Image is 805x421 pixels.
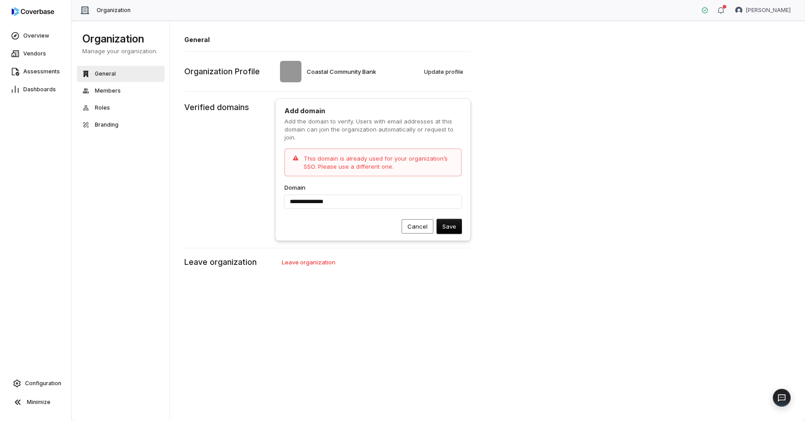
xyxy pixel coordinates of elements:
[184,35,470,44] h1: General
[730,4,796,17] button: Chris Morgan avatar[PERSON_NAME]
[284,117,462,141] p: Add the domain to verify. Users with email addresses at this domain can join the organization aut...
[4,393,68,411] button: Minimize
[23,68,60,75] span: Assessments
[4,375,68,391] a: Configuration
[77,83,165,99] button: Members
[95,87,121,94] span: Members
[746,7,791,14] span: [PERSON_NAME]
[2,64,69,80] a: Assessments
[184,256,257,268] p: Leave organization
[97,7,131,14] span: Organization
[23,50,46,57] span: Vendors
[82,32,159,46] h1: Organization
[95,70,116,77] span: General
[2,28,69,44] a: Overview
[284,106,462,115] h1: Add domain
[95,121,119,128] span: Branding
[277,255,341,269] button: Leave organization
[419,65,469,78] button: Update profile
[184,102,249,113] p: Verified domains
[77,100,165,116] button: Roles
[735,7,742,14] img: Chris Morgan avatar
[304,154,454,170] p: This domain is already used for your organization’s SSO. Please use a different one.
[402,219,433,234] button: Cancel
[25,380,61,387] span: Configuration
[82,47,159,55] p: Manage your organization.
[307,68,376,76] span: Coastal Community Bank
[77,117,165,133] button: Branding
[284,183,305,191] label: Domain
[2,46,69,62] a: Vendors
[27,399,51,406] span: Minimize
[23,86,56,93] span: Dashboards
[95,104,110,111] span: Roles
[184,66,260,77] p: Organization Profile
[437,219,462,234] button: Save
[12,7,54,16] img: logo-D7KZi-bG.svg
[280,61,301,82] img: Coastal Community Bank
[23,32,49,39] span: Overview
[77,66,165,82] button: General
[2,81,69,98] a: Dashboards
